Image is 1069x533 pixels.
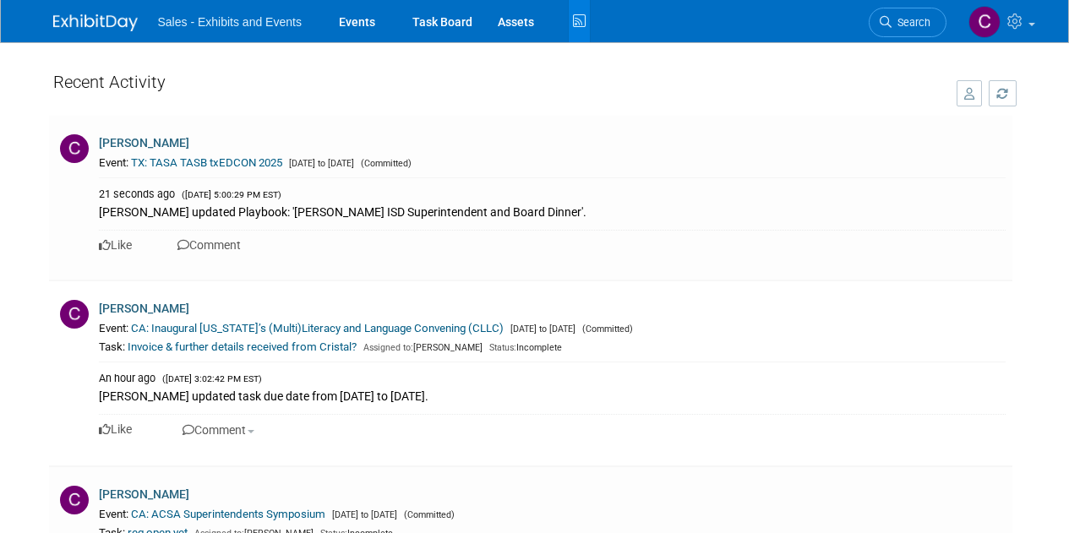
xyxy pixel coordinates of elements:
div: Recent Activity [53,63,940,108]
span: Incomplete [485,342,562,353]
a: Comment [177,238,241,252]
span: [DATE] to [DATE] [506,324,575,334]
a: Like [99,422,132,436]
a: Like [99,238,132,252]
a: [PERSON_NAME] [99,136,189,150]
img: ExhibitDay [53,14,138,31]
span: [PERSON_NAME] [359,342,483,353]
img: C.jpg [60,134,89,163]
img: C.jpg [60,486,89,514]
span: ([DATE] 5:00:29 PM EST) [177,189,281,200]
span: 21 seconds ago [99,188,175,200]
a: CA: ACSA Superintendents Symposium [131,508,325,520]
a: TX: TASA TASB txEDCON 2025 [131,156,282,169]
a: [PERSON_NAME] [99,302,189,315]
a: CA: Inaugural [US_STATE]’s (Multi)Literacy and Language Convening (CLLC) [131,322,504,334]
span: Sales - Exhibits and Events [158,15,302,29]
span: ([DATE] 3:02:42 PM EST) [158,373,262,384]
div: [PERSON_NAME] updated Playbook: '[PERSON_NAME] ISD Superintendent and Board Dinner'. [99,202,1006,220]
button: Comment [177,421,259,439]
span: Search [892,16,930,29]
div: [PERSON_NAME] updated task due date from [DATE] to [DATE]. [99,386,1006,405]
span: Task: [99,340,125,353]
span: Status: [489,342,516,353]
a: [PERSON_NAME] [99,487,189,501]
span: (Committed) [357,158,412,169]
span: [DATE] to [DATE] [328,509,397,520]
span: An hour ago [99,372,155,384]
span: Event: [99,156,128,169]
a: Search [869,8,946,37]
span: (Committed) [400,509,455,520]
span: Assigned to: [363,342,413,353]
span: [DATE] to [DATE] [285,158,354,169]
img: C.jpg [60,300,89,329]
a: Invoice & further details received from Cristal? [128,340,357,353]
img: Christine Lurz [968,6,1001,38]
span: Event: [99,508,128,520]
span: Event: [99,322,128,334]
span: (Committed) [578,324,633,334]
